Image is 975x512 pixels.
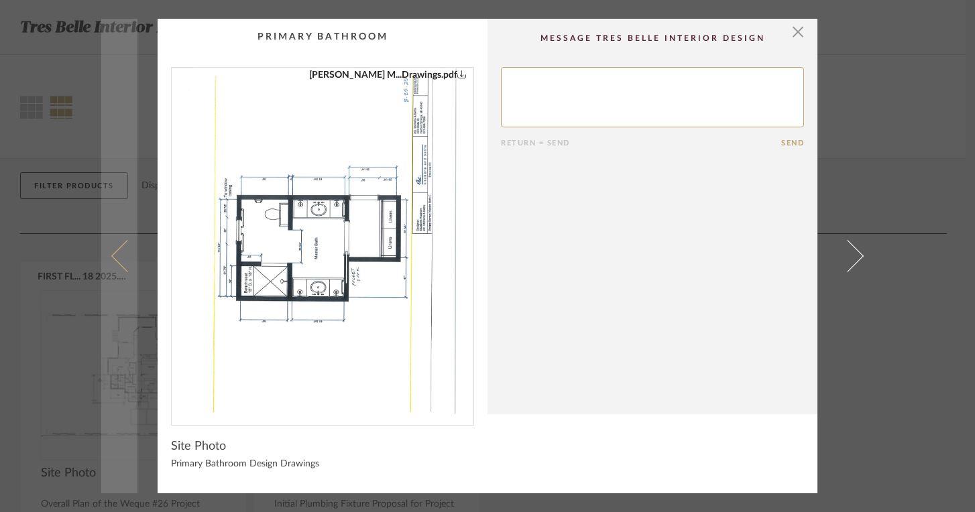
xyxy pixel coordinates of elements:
[172,68,473,414] div: 0
[785,19,811,46] button: Close
[781,139,804,147] button: Send
[501,139,781,147] div: Return = Send
[171,439,226,454] span: Site Photo
[188,68,457,414] img: 220f762c-de79-4dd2-90e2-9a958acd0991_1000x1000.jpg
[309,68,467,82] a: [PERSON_NAME] M...Drawings.pdf
[171,459,474,470] div: Primary Bathroom Design Drawings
